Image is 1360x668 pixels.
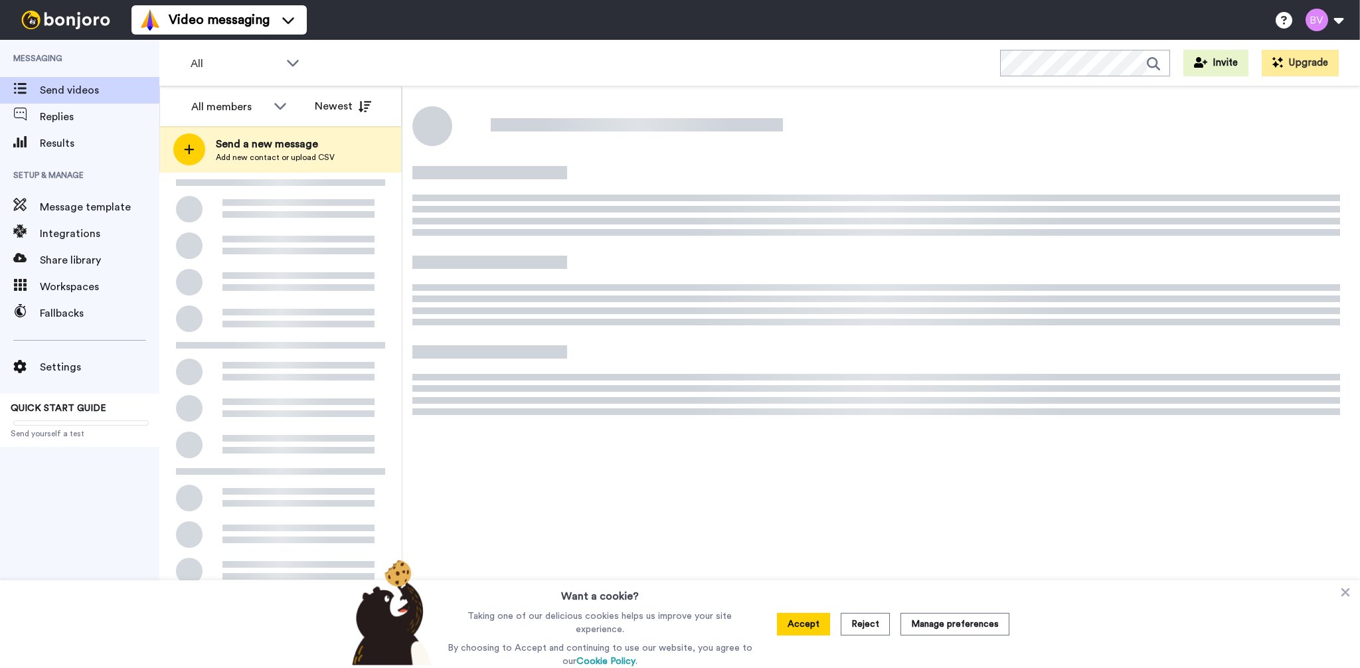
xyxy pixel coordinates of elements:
span: Replies [40,109,159,125]
img: bj-logo-header-white.svg [16,11,116,29]
span: Results [40,135,159,151]
p: Taking one of our delicious cookies helps us improve your site experience. [444,610,756,636]
span: Settings [40,359,159,375]
p: By choosing to Accept and continuing to use our website, you agree to our . [444,641,756,668]
span: Message template [40,199,159,215]
button: Manage preferences [900,613,1009,635]
a: Cookie Policy [576,657,636,666]
img: vm-color.svg [139,9,161,31]
span: Video messaging [169,11,270,29]
button: Newest [305,93,381,120]
h3: Want a cookie? [561,580,639,604]
span: Share library [40,252,159,268]
img: bear-with-cookie.png [340,559,438,665]
button: Accept [777,613,830,635]
span: Workspaces [40,279,159,295]
button: Reject [841,613,890,635]
span: Send videos [40,82,159,98]
span: Send a new message [216,136,335,152]
span: Send yourself a test [11,428,149,439]
span: Add new contact or upload CSV [216,152,335,163]
span: QUICK START GUIDE [11,404,106,413]
div: All members [191,99,267,115]
span: Fallbacks [40,305,159,321]
span: Integrations [40,226,159,242]
span: All [191,56,280,72]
